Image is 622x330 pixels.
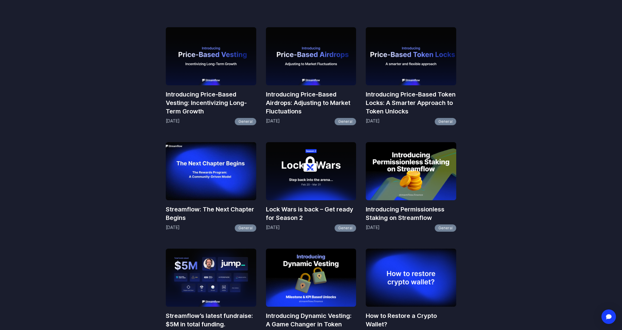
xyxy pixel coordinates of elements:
a: Lock Wars is back – Get ready for Season 2 [266,205,356,222]
a: Streamflow’s latest fundraise: $5M in total funding. [166,312,256,328]
a: General [435,224,456,232]
a: Introducing Price-Based Airdrops: Adjusting to Market Fluctuations [266,90,356,116]
p: [DATE] [266,224,280,232]
a: Introducing Price-Based Token Locks: A Smarter Approach to Token Unlocks [366,90,456,116]
div: Open Intercom Messenger [601,309,616,324]
a: Introducing Price-Based Vesting: Incentivizing Long-Term Growth [166,90,256,116]
a: General [235,118,256,125]
p: [DATE] [166,118,180,125]
a: General [335,118,356,125]
p: [DATE] [366,224,380,232]
img: Streamflow’s latest fundraise: $5M in total funding. [166,249,256,307]
img: Introducing Permissionless Staking on Streamflow [366,142,456,200]
a: General [235,224,256,232]
img: Streamflow: The Next Chapter Begins [166,142,256,200]
a: How to Restore a Crypto Wallet? [366,312,456,328]
a: General [335,224,356,232]
img: How to Restore a Crypto Wallet? [366,249,456,307]
p: [DATE] [366,118,380,125]
p: [DATE] [166,224,180,232]
p: [DATE] [266,118,280,125]
img: Lock Wars is back – Get ready for Season 2 [266,142,356,200]
img: Introducing Price-Based Airdrops: Adjusting to Market Fluctuations [266,27,356,85]
a: Streamflow: The Next Chapter Begins [166,205,256,222]
img: Introducing Price-Based Vesting: Incentivizing Long-Term Growth [166,27,256,85]
a: Introducing Permissionless Staking on Streamflow [366,205,456,222]
img: Introducing Price-Based Token Locks: A Smarter Approach to Token Unlocks [366,27,456,85]
img: Introducing Dynamic Vesting: A Game Changer in Token Economics [266,249,356,307]
a: General [435,118,456,125]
